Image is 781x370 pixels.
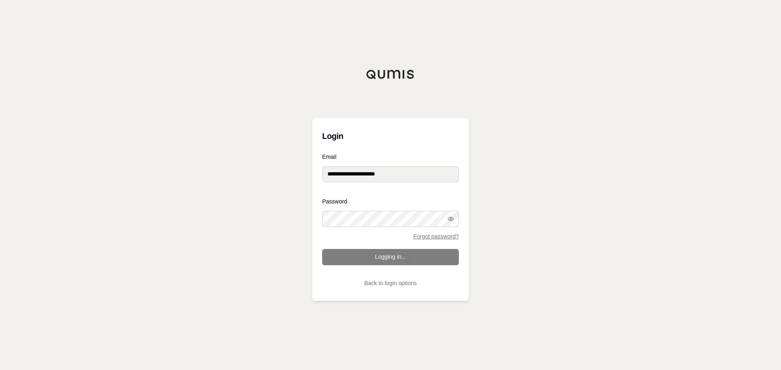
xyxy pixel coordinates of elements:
img: Qumis [366,69,415,79]
label: Password [322,199,459,204]
a: Forgot password? [413,234,459,239]
label: Email [322,154,459,160]
button: Back to login options [322,275,459,291]
h3: Login [322,128,459,144]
